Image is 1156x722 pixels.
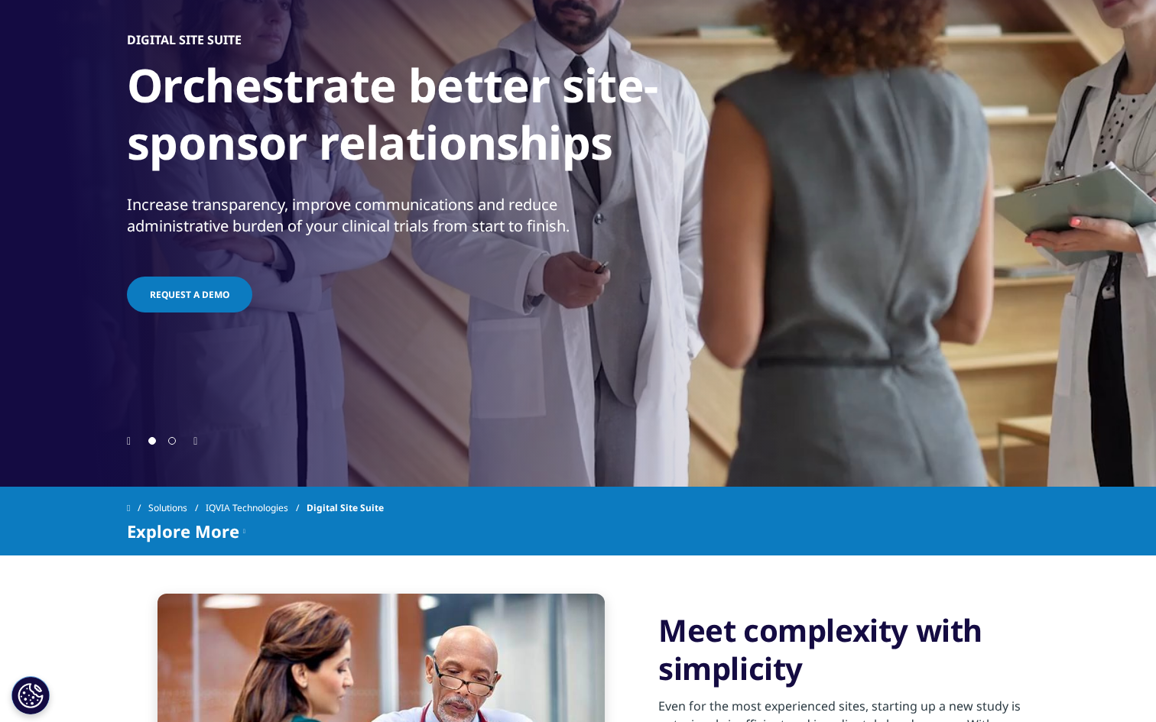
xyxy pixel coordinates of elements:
span: Explore More [127,522,239,540]
span: Digital Site Suite [307,494,384,522]
h1: Orchestrate better site-sponsor relationships [127,57,700,180]
button: Cookie Settings [11,676,50,714]
a: IQVIA Technologies [206,494,307,522]
h3: Meet complexity with simplicity [658,611,1029,688]
div: Next slide [193,433,197,448]
span: Go to slide 1 [148,437,156,445]
div: Previous slide [127,433,131,448]
span: Request a demo [150,288,229,301]
p: Increase transparency, improve communications and reduce administrative burden of your clinical t... [127,194,574,246]
a: Solutions [148,494,206,522]
a: Request a demo [127,277,252,312]
h5: DIGITAL SITE SUITE [127,32,242,47]
span: Go to slide 2 [168,437,176,445]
